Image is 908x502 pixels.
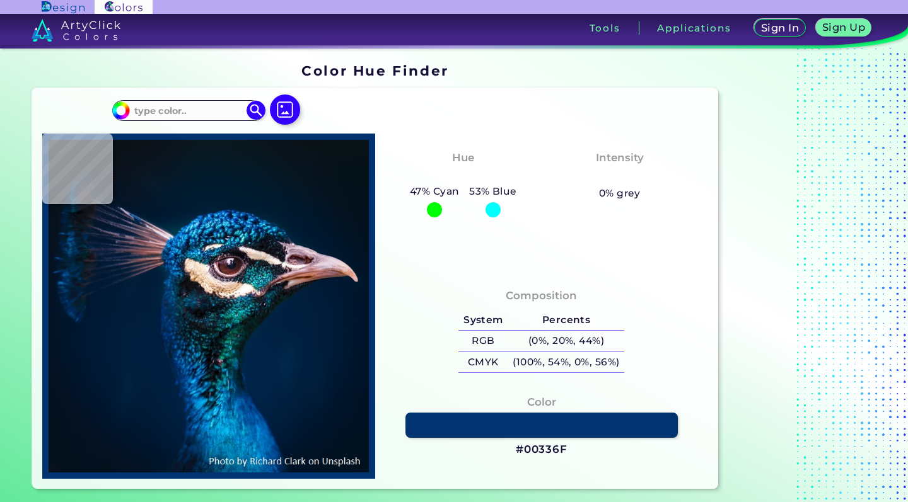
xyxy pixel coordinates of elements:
[405,183,464,200] h5: 47% Cyan
[130,102,247,119] input: type color..
[506,287,577,305] h4: Composition
[428,168,499,183] h3: Cyan-Blue
[458,352,508,373] h5: CMYK
[657,23,731,33] h3: Applications
[508,331,625,351] h5: (0%, 20%, 44%)
[527,393,556,411] h4: Color
[818,20,868,36] a: Sign Up
[599,185,641,202] h5: 0% grey
[516,442,567,457] h3: #00336F
[464,183,521,200] h5: 53% Blue
[270,94,300,125] img: icon picture
[301,61,448,80] h1: Color Hue Finder
[42,1,84,13] img: ArtyClick Design logo
[592,168,647,183] h3: Vibrant
[508,352,625,373] h5: (100%, 54%, 0%, 56%)
[458,310,508,331] h5: System
[596,149,644,167] h4: Intensity
[757,20,803,36] a: Sign In
[590,23,620,33] h3: Tools
[247,101,265,120] img: icon search
[458,331,508,351] h5: RGB
[32,19,120,42] img: logo_artyclick_colors_white.svg
[824,23,863,32] h5: Sign Up
[49,140,369,473] img: img_pavlin.jpg
[452,149,474,167] h4: Hue
[508,310,625,331] h5: Percents
[763,23,797,33] h5: Sign In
